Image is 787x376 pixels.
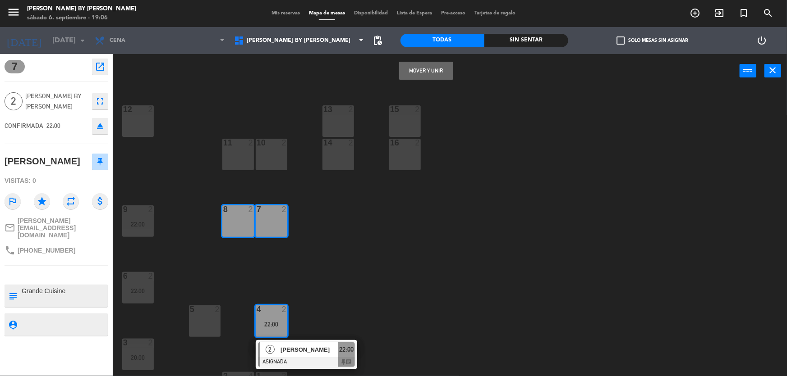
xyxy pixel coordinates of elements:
[95,121,106,131] i: eject
[95,61,106,72] i: open_in_new
[5,193,21,209] i: outlined_flag
[122,354,154,361] div: 20:00
[763,8,773,18] i: search
[34,193,50,209] i: star
[282,205,287,213] div: 2
[5,222,15,233] i: mail_outline
[25,91,87,112] span: [PERSON_NAME] by [PERSON_NAME]
[690,8,700,18] i: add_circle_outline
[148,272,154,280] div: 2
[756,35,767,46] i: power_settings_new
[27,14,136,23] div: sábado 6. septiembre - 19:06
[95,96,106,107] i: fullscreen
[18,217,108,239] span: [PERSON_NAME][EMAIL_ADDRESS][DOMAIN_NAME]
[339,344,354,355] span: 22:00
[617,36,688,45] label: Solo mesas sin asignar
[267,11,304,16] span: Mis reservas
[373,35,383,46] span: pending_actions
[92,193,108,209] i: attach_money
[415,105,421,113] div: 2
[27,5,136,14] div: [PERSON_NAME] by [PERSON_NAME]
[249,139,254,147] div: 2
[349,139,354,147] div: 2
[247,37,350,44] span: [PERSON_NAME] by [PERSON_NAME]
[282,305,287,313] div: 2
[5,60,25,73] span: 7
[77,35,88,46] i: arrow_drop_down
[249,205,254,213] div: 2
[5,154,80,169] div: [PERSON_NAME]
[123,105,124,113] div: 12
[266,345,275,354] span: 2
[714,8,725,18] i: exit_to_app
[148,339,154,347] div: 2
[46,122,60,129] span: 22:00
[738,8,749,18] i: turned_in_not
[92,93,108,109] button: fullscreen
[110,37,125,44] span: Cena
[123,272,124,280] div: 6
[350,11,392,16] span: Disponibilidad
[400,34,484,47] div: Todas
[768,65,778,76] i: close
[5,122,43,129] span: CONFIRMADA
[470,11,520,16] span: Tarjetas de regalo
[8,291,18,301] i: subject
[148,105,154,113] div: 2
[223,139,224,147] div: 11
[5,173,108,189] div: Visitas: 0
[7,5,20,22] button: menu
[399,62,453,80] button: Mover y Unir
[7,5,20,19] i: menu
[5,92,23,110] span: 2
[5,245,15,256] i: phone
[256,321,287,327] div: 22:00
[743,65,754,76] i: power_input
[215,305,221,313] div: 2
[304,11,350,16] span: Mapa de mesas
[349,105,354,113] div: 2
[740,64,756,77] button: power_input
[148,205,154,213] div: 2
[18,247,75,254] span: [PHONE_NUMBER]
[281,345,338,354] span: [PERSON_NAME]
[92,118,108,134] button: eject
[223,205,224,213] div: 8
[617,36,625,45] span: check_box_outline_blank
[92,59,108,75] button: open_in_new
[5,217,108,239] a: mail_outline[PERSON_NAME][EMAIL_ADDRESS][DOMAIN_NAME]
[282,139,287,147] div: 2
[484,34,568,47] div: Sin sentar
[415,139,421,147] div: 2
[392,11,437,16] span: Lista de Espera
[323,139,324,147] div: 14
[123,205,124,213] div: 9
[8,320,18,330] i: person_pin
[323,105,324,113] div: 13
[437,11,470,16] span: Pre-acceso
[122,221,154,227] div: 22:00
[123,339,124,347] div: 3
[63,193,79,209] i: repeat
[764,64,781,77] button: close
[122,288,154,294] div: 22:00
